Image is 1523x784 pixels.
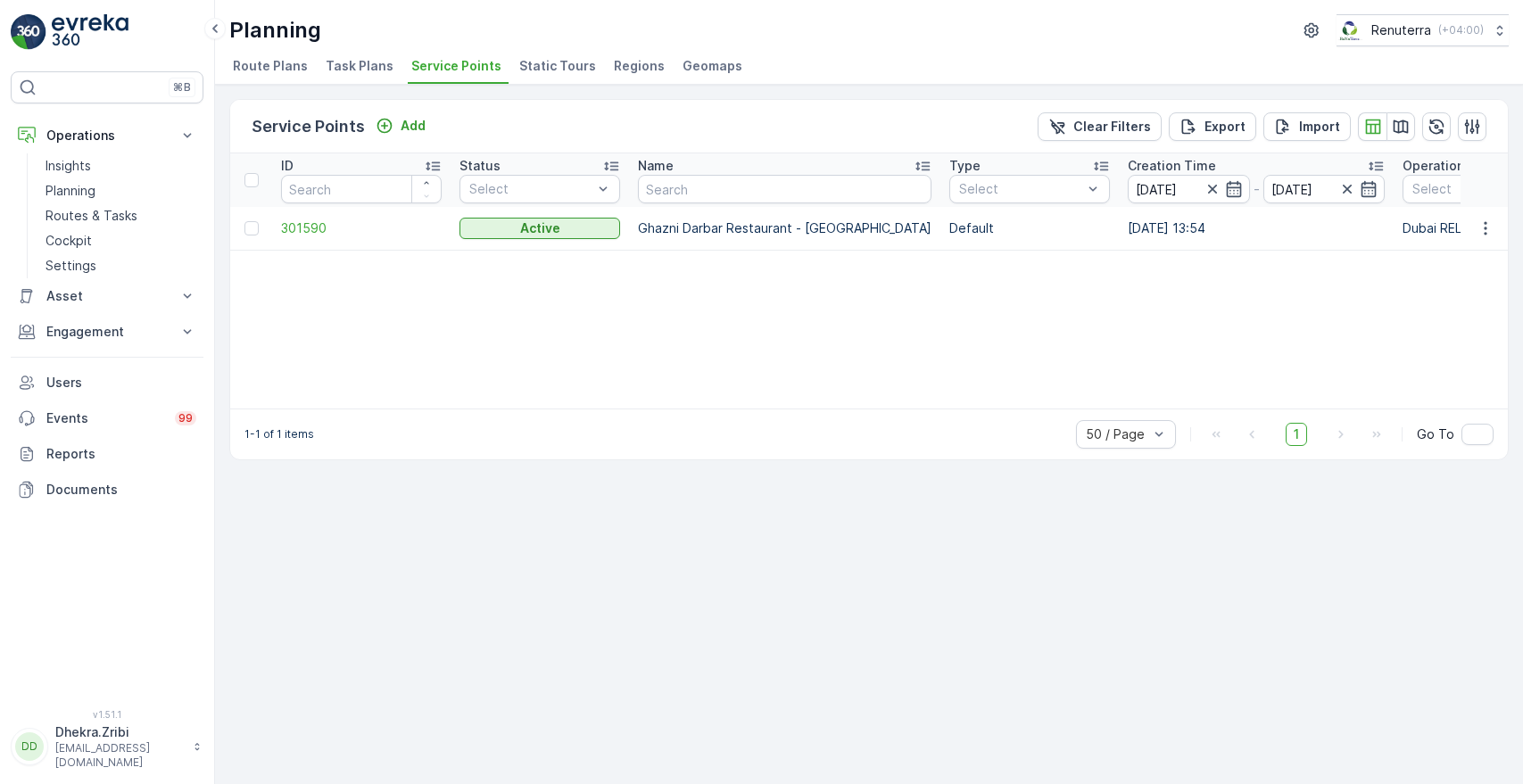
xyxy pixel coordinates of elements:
button: Asset [11,278,203,314]
a: Users [11,365,203,400]
p: Clear Filters [1073,118,1151,136]
button: Export [1169,112,1256,141]
p: Planning [229,16,321,45]
p: Active [520,219,560,237]
td: [DATE] 13:54 [1119,207,1394,250]
input: dd/mm/yyyy [1263,175,1386,203]
p: 1-1 of 1 items [244,427,314,442]
a: Insights [38,153,203,178]
input: dd/mm/yyyy [1128,175,1250,203]
a: Planning [38,178,203,203]
span: 1 [1286,423,1307,446]
p: ID [281,157,294,175]
span: v 1.51.1 [11,709,203,720]
p: Export [1204,118,1246,136]
p: Asset [46,287,168,305]
p: Default [949,219,1110,237]
a: Documents [11,472,203,508]
p: Type [949,157,981,175]
img: Screenshot_2024-07-26_at_13.33.01.png [1337,21,1364,40]
a: Cockpit [38,228,203,253]
p: Documents [46,481,196,499]
a: Settings [38,253,203,278]
span: Task Plans [326,57,393,75]
p: ( +04:00 ) [1438,23,1484,37]
button: DDDhekra.Zribi[EMAIL_ADDRESS][DOMAIN_NAME] [11,723,203,770]
input: Search [638,175,931,203]
p: Select [959,180,1082,198]
p: Engagement [46,323,168,341]
span: Static Tours [519,57,596,75]
span: Regions [614,57,665,75]
button: Add [368,115,433,136]
div: DD [15,732,44,761]
p: Reports [46,445,196,463]
p: Name [638,157,674,175]
a: 301590 [281,219,442,237]
p: Import [1299,118,1340,136]
p: Events [46,409,164,427]
p: ⌘B [173,80,191,95]
button: Import [1263,112,1351,141]
p: Select [469,180,592,198]
a: Routes & Tasks [38,203,203,228]
p: Planning [46,182,95,200]
p: Routes & Tasks [46,207,137,225]
a: Reports [11,436,203,472]
button: Engagement [11,314,203,350]
p: Operations [46,127,168,144]
p: Creation Time [1128,157,1216,175]
p: Operations [1403,157,1471,175]
p: [EMAIL_ADDRESS][DOMAIN_NAME] [55,741,184,770]
span: Geomaps [683,57,742,75]
button: Clear Filters [1038,112,1162,141]
img: logo [11,14,46,50]
p: Cockpit [46,232,92,250]
p: Users [46,374,196,392]
p: 99 [178,411,193,425]
p: Settings [46,257,96,275]
img: logo_light-DOdMpM7g.png [52,14,128,50]
p: Insights [46,157,91,175]
a: Events99 [11,400,203,436]
span: Go To [1417,425,1454,443]
p: Dhekra.Zribi [55,723,184,741]
p: Ghazni Darbar Restaurant - [GEOGRAPHIC_DATA] [638,219,931,237]
button: Renuterra(+04:00) [1337,14,1509,46]
p: Status [459,157,501,175]
p: - [1254,178,1260,200]
button: Operations [11,118,203,153]
p: Service Points [252,114,365,139]
div: Toggle Row Selected [244,221,259,235]
span: Route Plans [233,57,308,75]
p: Renuterra [1371,21,1431,39]
button: Active [459,218,620,239]
span: Service Points [411,57,501,75]
input: Search [281,175,442,203]
p: Add [401,117,426,135]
